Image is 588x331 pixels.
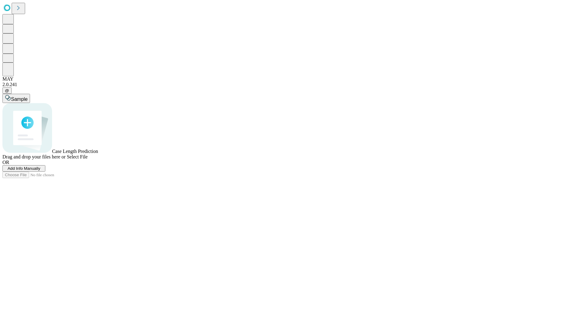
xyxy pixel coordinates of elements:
div: 2.0.241 [2,82,586,87]
span: OR [2,160,9,165]
span: Case Length Prediction [52,149,98,154]
span: Select File [67,154,88,159]
span: Drag and drop your files here or [2,154,66,159]
button: Sample [2,94,30,103]
span: @ [5,88,9,93]
button: Add Info Manually [2,165,45,172]
div: MAY [2,76,586,82]
span: Sample [11,97,28,102]
button: @ [2,87,12,94]
span: Add Info Manually [8,166,40,171]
